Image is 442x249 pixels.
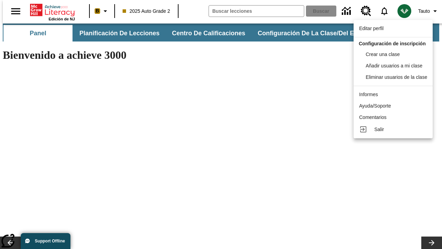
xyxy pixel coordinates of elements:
[359,41,426,46] span: Configuración de inscripción
[366,63,422,68] span: Añadir usuarios a mi clase
[3,6,101,12] body: Máximo 600 caracteres
[359,103,391,109] span: Ayuda/Soporte
[374,127,384,132] span: Salir
[359,114,386,120] span: Comentarios
[359,92,378,97] span: Informes
[359,26,384,31] span: Editar perfil
[366,74,427,80] span: Eliminar usuarios de la clase
[366,52,400,57] span: Crear una clase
